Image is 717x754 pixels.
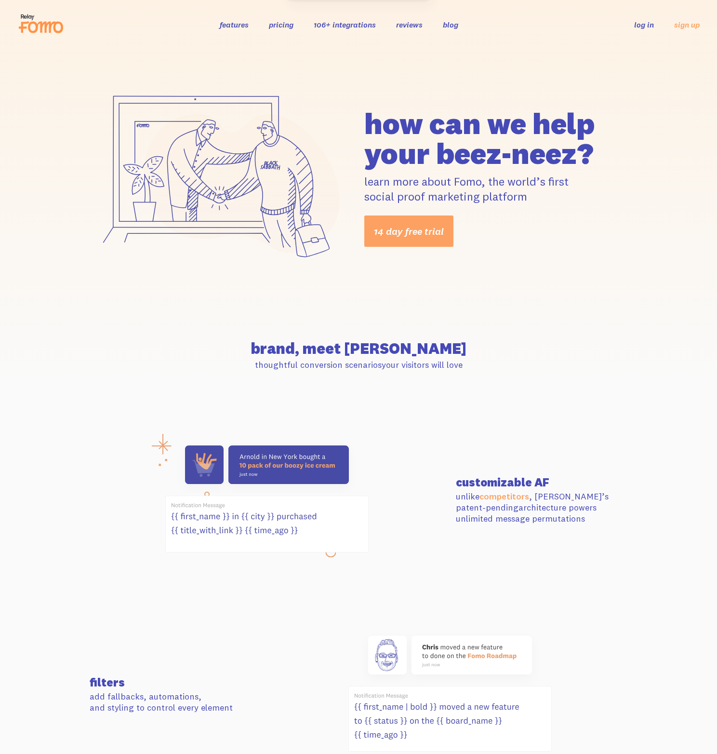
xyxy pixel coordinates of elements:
[396,20,423,29] a: reviews
[314,20,376,29] a: 106+ integrations
[479,491,529,502] a: competitors
[220,20,249,29] a: features
[269,20,293,29] a: pricing
[90,341,627,356] h2: brand, meet [PERSON_NAME]
[90,676,261,688] h3: filters
[674,20,700,30] a: sign up
[364,215,453,247] a: 14 day free trial
[456,491,627,525] p: unlike , [PERSON_NAME]’s patent-pending architecture powers unlimited message permutations
[443,20,458,29] a: blog
[90,691,261,714] p: add fallbacks, automations, and styling to control every element
[364,174,627,204] p: learn more about Fomo, the world’s first social proof marketing platform
[634,20,654,29] a: log in
[456,476,627,488] h3: customizable AF
[90,359,627,370] p: thoughtful conversion scenarios your visitors will love
[364,108,627,168] h1: how can we help your beez-neez?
